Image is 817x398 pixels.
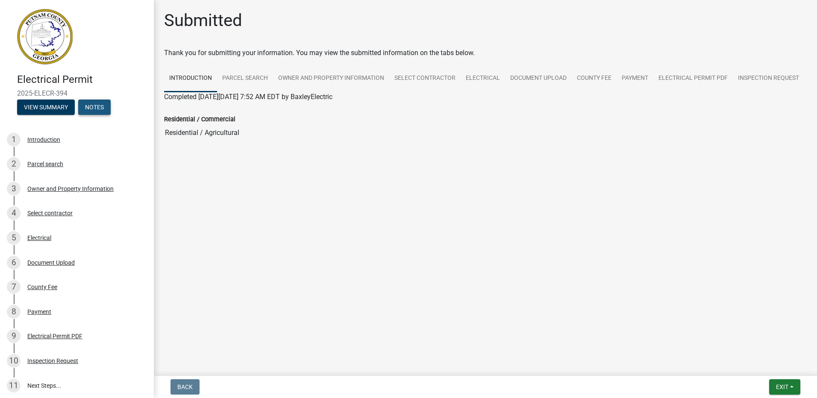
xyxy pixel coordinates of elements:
h1: Submitted [164,10,242,31]
div: 10 [7,354,21,368]
span: Exit [776,383,788,390]
div: Electrical [27,235,51,241]
span: Completed [DATE][DATE] 7:52 AM EDT by BaxleyElectric [164,93,332,101]
div: Thank you for submitting your information. You may view the submitted information on the tabs below. [164,48,807,58]
div: Select contractor [27,210,73,216]
div: Owner and Property Information [27,186,114,192]
a: Payment [617,65,653,92]
div: 1 [7,133,21,146]
div: Parcel search [27,161,63,167]
label: Residential / Commercial [164,117,235,123]
img: Putnam County, Georgia [17,9,73,64]
span: 2025-ELECR-394 [17,89,137,97]
div: Introduction [27,137,60,143]
div: 8 [7,305,21,319]
a: Document Upload [505,65,572,92]
div: 5 [7,231,21,245]
a: Introduction [164,65,217,92]
div: 9 [7,329,21,343]
div: Inspection Request [27,358,78,364]
div: Payment [27,309,51,315]
a: Owner and Property Information [273,65,389,92]
div: 11 [7,379,21,392]
div: 2 [7,157,21,171]
button: Exit [769,379,800,395]
a: Select contractor [389,65,461,92]
div: 7 [7,280,21,294]
span: Back [177,383,193,390]
wm-modal-confirm: Summary [17,104,75,111]
h4: Electrical Permit [17,73,147,86]
wm-modal-confirm: Notes [78,104,111,111]
button: View Summary [17,99,75,115]
a: Electrical Permit PDF [653,65,733,92]
a: Inspection Request [733,65,804,92]
a: Electrical [461,65,505,92]
button: Notes [78,99,111,115]
div: 4 [7,206,21,220]
a: County Fee [572,65,617,92]
a: Parcel search [217,65,273,92]
div: 3 [7,182,21,196]
div: 6 [7,256,21,269]
div: Document Upload [27,260,75,266]
div: County Fee [27,284,57,290]
div: Electrical Permit PDF [27,333,82,339]
button: Back [170,379,200,395]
